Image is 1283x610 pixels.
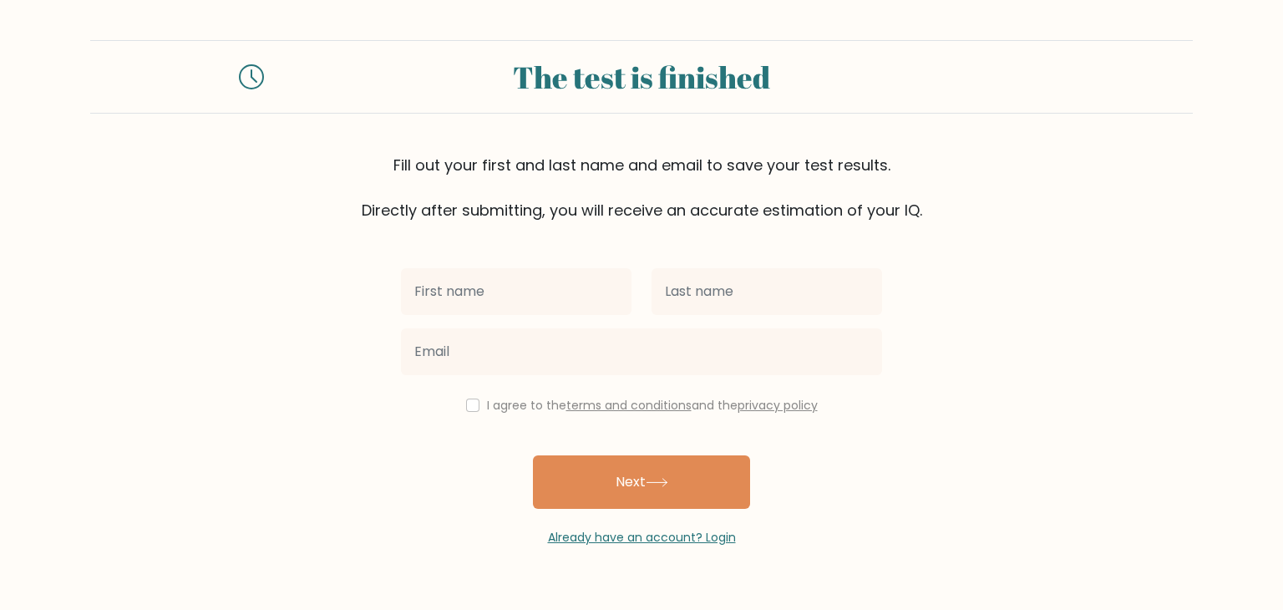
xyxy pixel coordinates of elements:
[401,328,882,375] input: Email
[652,268,882,315] input: Last name
[566,397,692,414] a: terms and conditions
[487,397,818,414] label: I agree to the and the
[284,54,999,99] div: The test is finished
[90,154,1193,221] div: Fill out your first and last name and email to save your test results. Directly after submitting,...
[401,268,631,315] input: First name
[533,455,750,509] button: Next
[738,397,818,414] a: privacy policy
[548,529,736,546] a: Already have an account? Login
